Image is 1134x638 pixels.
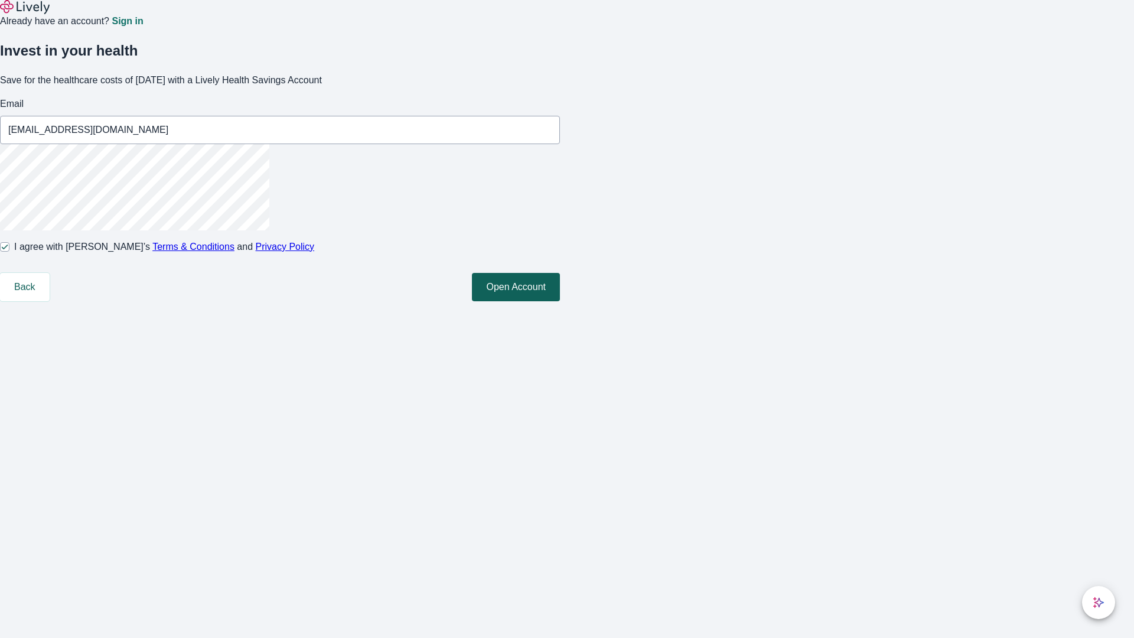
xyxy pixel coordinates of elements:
a: Privacy Policy [256,242,315,252]
a: Terms & Conditions [152,242,234,252]
span: I agree with [PERSON_NAME]’s and [14,240,314,254]
button: Open Account [472,273,560,301]
a: Sign in [112,17,143,26]
button: chat [1082,586,1115,619]
svg: Lively AI Assistant [1093,597,1104,608]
